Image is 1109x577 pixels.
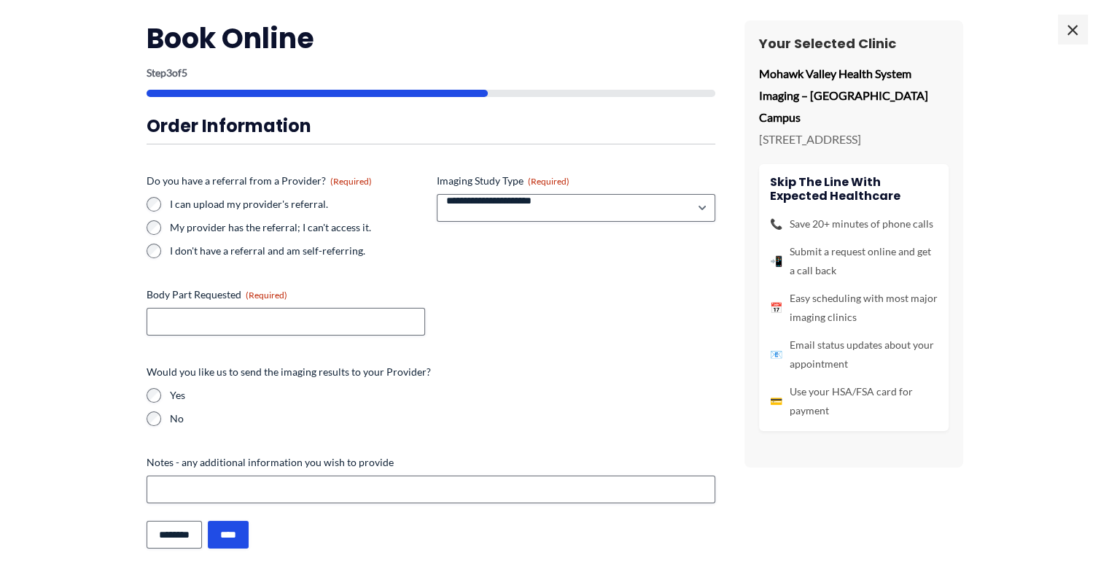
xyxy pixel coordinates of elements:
legend: Would you like us to send the imaging results to your Provider? [147,365,431,379]
span: 5 [182,66,187,79]
span: 📧 [770,345,782,364]
span: (Required) [330,176,372,187]
label: I don't have a referral and am self-referring. [170,244,425,258]
label: No [170,411,715,426]
h3: Order Information [147,115,715,137]
h2: Book Online [147,20,715,56]
label: Yes [170,388,715,403]
label: Notes - any additional information you wish to provide [147,455,715,470]
p: Mohawk Valley Health System Imaging – [GEOGRAPHIC_DATA] Campus [759,63,949,128]
span: 📲 [770,252,782,271]
span: 📅 [770,298,782,317]
li: Email status updates about your appointment [770,336,938,373]
span: 💳 [770,392,782,411]
legend: Do you have a referral from a Provider? [147,174,372,188]
li: Save 20+ minutes of phone calls [770,214,938,233]
span: × [1058,15,1087,44]
li: Submit a request online and get a call back [770,242,938,280]
p: Step of [147,68,715,78]
li: Use your HSA/FSA card for payment [770,382,938,420]
span: (Required) [528,176,569,187]
label: Imaging Study Type [437,174,715,188]
label: Body Part Requested [147,287,425,302]
label: My provider has the referral; I can't access it. [170,220,425,235]
h3: Your Selected Clinic [759,35,949,52]
span: 3 [166,66,172,79]
li: Easy scheduling with most major imaging clinics [770,289,938,327]
span: (Required) [246,290,287,301]
span: 📞 [770,214,782,233]
p: [STREET_ADDRESS] [759,128,949,150]
label: I can upload my provider's referral. [170,197,425,212]
h4: Skip the line with Expected Healthcare [770,175,938,203]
